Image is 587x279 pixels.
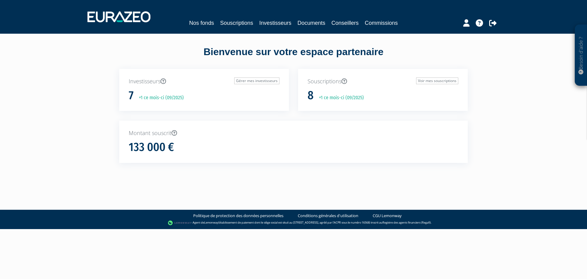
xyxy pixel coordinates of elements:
[129,77,279,85] p: Investisseurs
[331,19,359,27] a: Conseillers
[578,28,585,83] p: Besoin d'aide ?
[6,220,581,226] div: - Agent de (établissement de paiement dont le siège social est situé au [STREET_ADDRESS], agréé p...
[365,19,398,27] a: Commissions
[129,129,458,137] p: Montant souscrit
[204,221,218,224] a: Lemonway
[129,141,174,154] h1: 133 000 €
[297,19,325,27] a: Documents
[234,77,279,84] a: Gérer mes investisseurs
[382,221,431,224] a: Registre des agents financiers (Regafi)
[220,19,253,27] a: Souscriptions
[416,77,458,84] a: Voir mes souscriptions
[308,89,314,102] h1: 8
[168,220,191,226] img: logo-lemonway.png
[298,213,358,219] a: Conditions générales d'utilisation
[315,94,364,101] p: +1 ce mois-ci (09/2025)
[259,19,291,27] a: Investisseurs
[308,77,458,85] p: Souscriptions
[189,19,214,27] a: Nos fonds
[135,94,184,101] p: +1 ce mois-ci (09/2025)
[193,213,283,219] a: Politique de protection des données personnelles
[373,213,402,219] a: CGU Lemonway
[87,11,150,22] img: 1732889491-logotype_eurazeo_blanc_rvb.png
[115,45,472,69] div: Bienvenue sur votre espace partenaire
[129,89,134,102] h1: 7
